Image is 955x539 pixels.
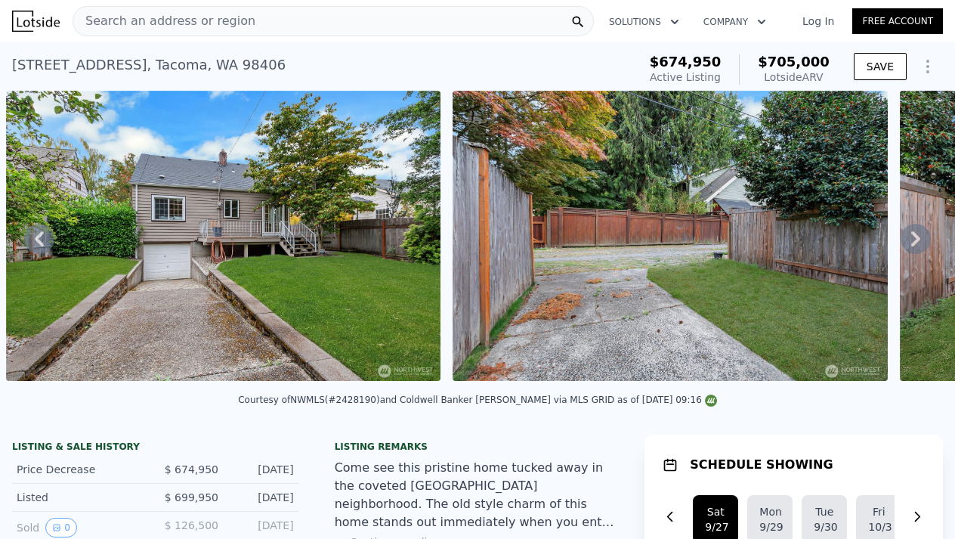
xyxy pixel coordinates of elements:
span: $ 126,500 [165,519,218,531]
div: Price Decrease [17,462,143,477]
div: Tue [814,504,835,519]
img: Lotside [12,11,60,32]
img: NWMLS Logo [705,395,717,407]
button: View historical data [45,518,77,537]
div: Come see this pristine home tucked away in the coveted [GEOGRAPHIC_DATA] neighborhood. The old st... [335,459,621,531]
img: Sale: 167637710 Parcel: 101193019 [6,91,440,381]
button: Company [691,8,778,36]
div: 9/30 [814,519,835,534]
div: [DATE] [230,518,294,537]
div: Mon [759,504,780,519]
a: Log In [784,14,852,29]
div: [DATE] [230,490,294,505]
div: 9/27 [705,519,726,534]
div: Lotside ARV [758,70,830,85]
span: Search an address or region [73,12,255,30]
img: Sale: 167637710 Parcel: 101193019 [453,91,889,381]
div: Fri [868,504,889,519]
a: Free Account [852,8,943,34]
div: Sold [17,518,143,537]
button: Show Options [913,51,943,82]
div: Sat [705,504,726,519]
div: [DATE] [230,462,294,477]
div: 9/29 [759,519,780,534]
div: Listed [17,490,143,505]
button: SAVE [854,53,907,80]
button: Solutions [597,8,691,36]
span: $ 699,950 [165,491,218,503]
span: $ 674,950 [165,463,218,475]
div: LISTING & SALE HISTORY [12,441,298,456]
div: Courtesy of NWMLS (#2428190) and Coldwell Banker [PERSON_NAME] via MLS GRID as of [DATE] 09:16 [238,395,717,405]
h1: SCHEDULE SHOWING [690,456,833,474]
span: $674,950 [650,54,722,70]
div: [STREET_ADDRESS] , Tacoma , WA 98406 [12,54,286,76]
div: 10/3 [868,519,889,534]
div: Listing remarks [335,441,621,453]
span: Active Listing [650,71,721,83]
span: $705,000 [758,54,830,70]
